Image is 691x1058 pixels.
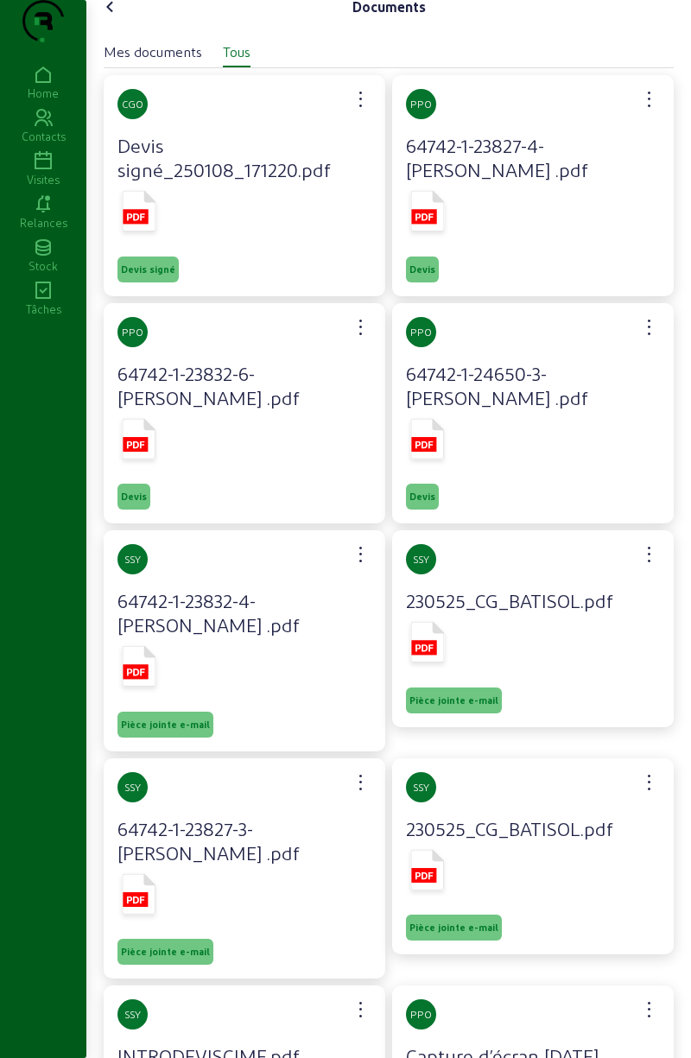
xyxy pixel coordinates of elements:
div: PPO [117,317,148,347]
div: Mes documents [104,41,202,62]
span: Devis signé [121,263,175,276]
span: Devis [409,491,435,503]
div: PPO [406,317,436,347]
span: Pièce jointe e-mail [121,719,210,731]
div: Tous [223,41,250,62]
div: PPO [406,999,436,1029]
span: Pièce jointe e-mail [409,694,498,706]
h4: 64742-1-24650-3-[PERSON_NAME] .pdf [406,361,660,409]
div: SSY [406,772,436,802]
span: Pièce jointe e-mail [121,946,210,958]
div: CGO [117,89,148,119]
div: SSY [117,999,148,1029]
span: Pièce jointe e-mail [409,922,498,934]
span: Devis [409,263,435,276]
h4: 230525_CG_BATISOL.pdf [406,588,660,612]
div: SSY [117,544,148,574]
h4: 230525_CG_BATISOL.pdf [406,816,660,840]
div: SSY [406,544,436,574]
h4: 64742-1-23832-4-[PERSON_NAME] .pdf [117,588,371,637]
h4: 64742-1-23827-3-[PERSON_NAME] .pdf [117,816,371,865]
div: SSY [117,772,148,802]
h4: 64742-1-23832-6-[PERSON_NAME] .pdf [117,361,371,409]
span: Devis [121,491,147,503]
div: PPO [406,89,436,119]
h4: 64742-1-23827-4-[PERSON_NAME] .pdf [406,133,660,181]
h4: Devis signé_250108_171220.pdf [117,133,371,181]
